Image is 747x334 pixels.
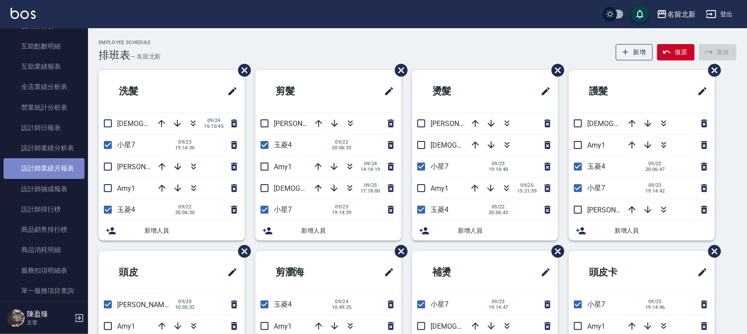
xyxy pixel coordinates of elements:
[489,299,508,304] span: 09/23
[262,75,343,107] h2: 剪髮
[388,238,409,264] span: 刪除班表
[657,44,695,60] button: 復原
[431,322,507,330] span: [DEMOGRAPHIC_DATA]9
[631,5,649,23] button: save
[645,304,665,310] span: 19:14:46
[4,158,85,178] a: 設計師業績月報表
[615,226,708,235] span: 新增人員
[653,5,699,23] button: 名留北新
[489,204,508,210] span: 09/22
[144,226,238,235] span: 新增人員
[702,57,722,83] span: 刪除班表
[7,309,25,327] img: Person
[255,221,401,241] div: 新增人員
[379,262,394,283] span: 修改班表的標題
[4,97,85,118] a: 營業統計分析表
[576,75,657,107] h2: 護髮
[274,205,292,214] span: 小星7
[692,81,708,102] span: 修改班表的標題
[517,182,537,188] span: 09/25
[130,52,161,61] h6: — 名留北新
[361,188,380,194] span: 17:18:00
[4,199,85,219] a: 設計師排行榜
[667,9,695,20] div: 名留北新
[4,281,85,301] a: 單一服務項目查詢
[222,81,238,102] span: 修改班表的標題
[274,141,292,149] span: 玉菱4
[545,57,566,83] span: 刪除班表
[175,299,195,304] span: 09/20
[117,119,194,128] span: [DEMOGRAPHIC_DATA]9
[274,163,292,171] span: Amy1
[99,40,161,45] h2: Employee Schedule
[431,184,449,193] span: Amy1
[117,322,135,330] span: Amy1
[4,56,85,77] a: 互助業績報表
[232,57,252,83] span: 刪除班表
[222,262,238,283] span: 修改班表的標題
[175,139,195,145] span: 09/23
[645,161,665,167] span: 09/22
[274,184,350,193] span: [DEMOGRAPHIC_DATA]9
[4,118,85,138] a: 設計師日報表
[117,141,135,149] span: 小星7
[332,210,352,215] span: 19:14:39
[175,145,195,151] span: 19:14:36
[175,210,195,215] span: 20:06:30
[117,184,135,193] span: Amy1
[379,81,394,102] span: 修改班表的標題
[587,184,605,192] span: 小星7
[106,256,187,288] h2: 頭皮
[204,123,224,129] span: 16:10:45
[587,206,644,214] span: [PERSON_NAME]2
[419,256,500,288] h2: 補燙
[703,6,736,22] button: 登出
[587,322,605,330] span: Amy1
[645,182,665,188] span: 09/23
[175,204,195,210] span: 09/22
[4,36,85,56] a: 互助點數明細
[274,300,292,308] span: 玉菱4
[431,300,449,308] span: 小星7
[4,219,85,240] a: 商品銷售排行榜
[4,138,85,158] a: 設計師業績分析表
[616,44,653,60] button: 新增
[4,301,85,321] a: 店販抽成明細
[535,262,551,283] span: 修改班表的標題
[361,167,380,172] span: 14:14:19
[274,322,292,330] span: Amy1
[419,75,500,107] h2: 燙髮
[332,304,352,310] span: 10:49:25
[645,299,665,304] span: 09/23
[576,256,662,288] h2: 頭皮卡
[361,161,380,167] span: 09/24
[489,210,508,215] span: 20:06:43
[431,205,449,214] span: 玉菱4
[388,57,409,83] span: 刪除班表
[645,188,665,194] span: 19:14:42
[117,205,135,214] span: 玉菱4
[117,163,174,171] span: [PERSON_NAME]2
[545,238,566,264] span: 刪除班表
[274,119,331,128] span: [PERSON_NAME]2
[4,179,85,199] a: 設計師抽成報表
[431,141,507,149] span: [DEMOGRAPHIC_DATA]9
[175,304,195,310] span: 10:05:32
[332,145,352,151] span: 20:06:33
[431,119,487,128] span: [PERSON_NAME]2
[27,310,72,319] h5: 陳盈臻
[262,256,348,288] h2: 剪瀏海
[332,299,352,304] span: 09/24
[106,75,187,107] h2: 洗髮
[692,262,708,283] span: 修改班表的標題
[587,141,605,149] span: Amy1
[11,8,36,19] img: Logo
[4,77,85,97] a: 全店業績分析表
[587,300,605,308] span: 小星7
[412,221,558,241] div: 新增人員
[4,240,85,260] a: 商品消耗明細
[489,304,508,310] span: 19:14:47
[27,319,72,327] p: 主管
[587,162,605,171] span: 玉菱4
[361,182,380,188] span: 09/25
